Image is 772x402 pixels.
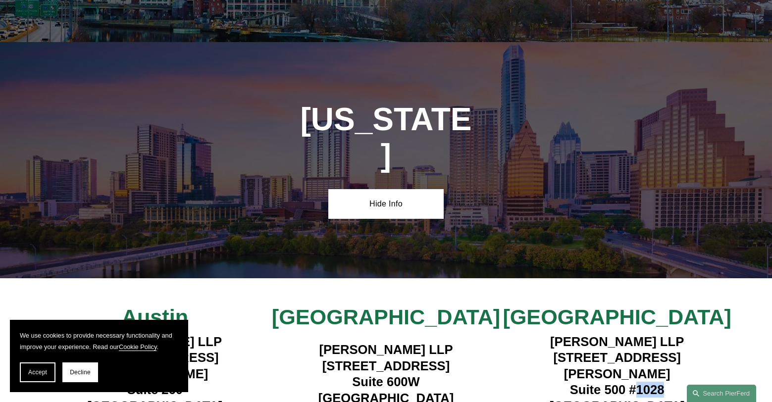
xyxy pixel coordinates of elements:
[10,320,188,392] section: Cookie banner
[122,305,188,329] span: Austin
[300,101,473,174] h1: [US_STATE]
[62,362,98,382] button: Decline
[119,343,157,351] a: Cookie Policy
[28,369,47,376] span: Accept
[503,305,731,329] span: [GEOGRAPHIC_DATA]
[272,305,500,329] span: [GEOGRAPHIC_DATA]
[328,189,444,219] a: Hide Info
[20,330,178,352] p: We use cookies to provide necessary functionality and improve your experience. Read our .
[70,369,91,376] span: Decline
[687,385,756,402] a: Search this site
[20,362,55,382] button: Accept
